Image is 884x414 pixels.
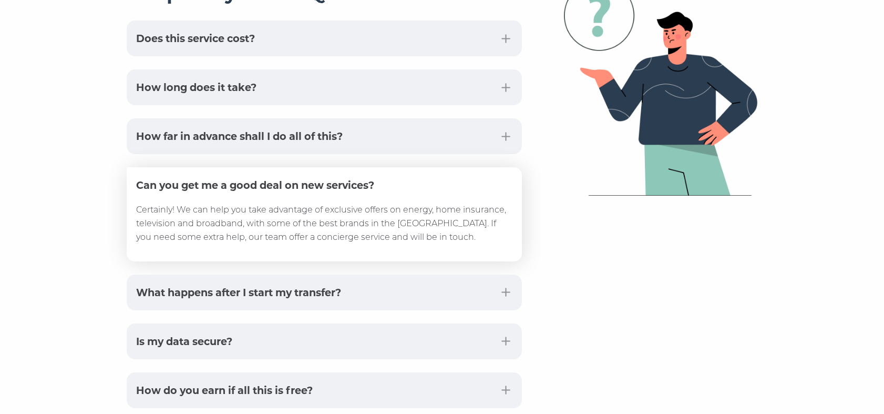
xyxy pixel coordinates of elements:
[136,203,512,244] p: Certainly! We can help you take advantage of exclusive offers on energy, home insurance, televisi...
[127,21,522,56] button: Does this service cost?
[127,275,522,310] button: What happens after I start my transfer?
[127,167,522,203] button: Can you get me a good deal on new services?
[127,372,522,408] button: How do you earn if all this is free?
[127,69,522,105] button: How long does it take?
[127,324,522,359] button: Is my data secure?
[127,118,522,154] button: How far in advance shall I do all of this?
